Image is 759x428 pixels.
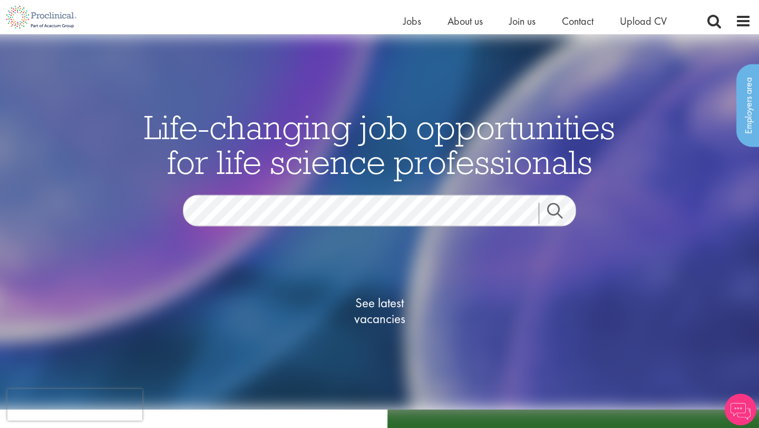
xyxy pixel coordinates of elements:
iframe: reCAPTCHA [7,389,142,421]
a: Job search submit button [539,202,584,223]
a: Upload CV [620,14,667,28]
img: Chatbot [725,394,756,425]
a: About us [447,14,483,28]
a: Contact [562,14,593,28]
a: Jobs [403,14,421,28]
span: See latest vacancies [327,295,432,326]
a: See latestvacancies [327,252,432,368]
a: Join us [509,14,536,28]
span: Life-changing job opportunities for life science professionals [144,105,615,182]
